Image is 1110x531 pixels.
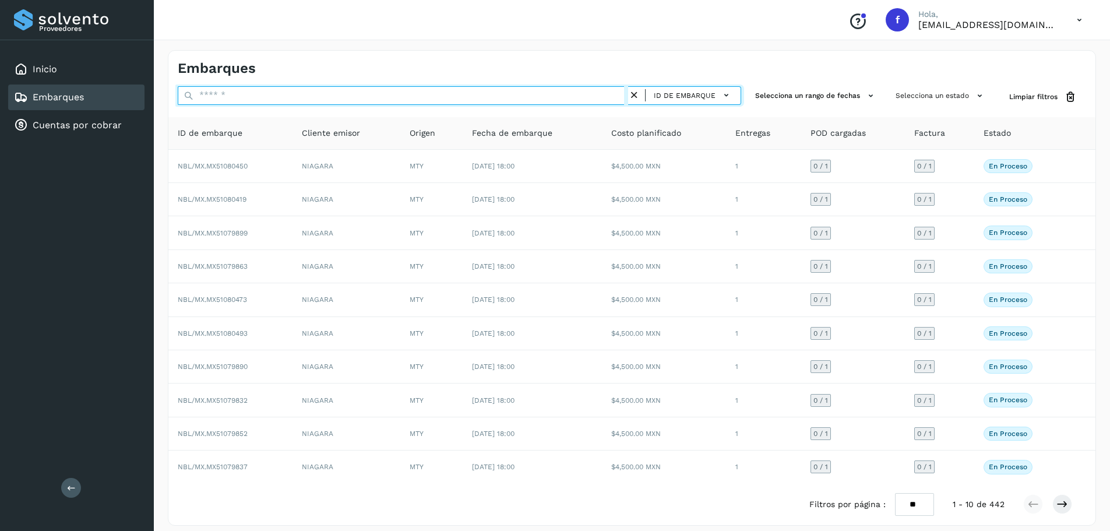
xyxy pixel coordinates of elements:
[602,250,726,283] td: $4,500.00 MXN
[813,363,828,370] span: 0 / 1
[39,24,140,33] p: Proveedores
[400,350,463,384] td: MTY
[472,262,515,270] span: [DATE] 18:00
[1009,92,1058,102] span: Limpiar filtros
[813,430,828,437] span: 0 / 1
[917,363,932,370] span: 0 / 1
[293,183,400,216] td: NIAGARA
[602,317,726,350] td: $4,500.00 MXN
[602,216,726,249] td: $4,500.00 MXN
[400,250,463,283] td: MTY
[813,330,828,337] span: 0 / 1
[33,92,84,103] a: Embarques
[293,317,400,350] td: NIAGARA
[813,397,828,404] span: 0 / 1
[917,330,932,337] span: 0 / 1
[178,363,248,371] span: NBL/MX.MX51079890
[8,85,145,110] div: Embarques
[400,317,463,350] td: MTY
[813,196,828,203] span: 0 / 1
[984,127,1011,139] span: Estado
[602,283,726,317] td: $4,500.00 MXN
[472,430,515,438] span: [DATE] 18:00
[410,127,435,139] span: Origen
[813,296,828,303] span: 0 / 1
[989,262,1027,270] p: En proceso
[400,384,463,417] td: MTY
[472,396,515,405] span: [DATE] 18:00
[602,150,726,183] td: $4,500.00 MXN
[293,250,400,283] td: NIAGARA
[400,283,463,317] td: MTY
[726,283,801,317] td: 1
[472,195,515,203] span: [DATE] 18:00
[178,396,248,405] span: NBL/MX.MX51079832
[472,127,552,139] span: Fecha de embarque
[178,296,247,304] span: NBL/MX.MX51080473
[989,195,1027,203] p: En proceso
[891,86,991,106] button: Selecciona un estado
[178,60,256,77] h4: Embarques
[726,317,801,350] td: 1
[726,216,801,249] td: 1
[750,86,882,106] button: Selecciona un rango de fechas
[293,417,400,451] td: NIAGARA
[989,329,1027,337] p: En proceso
[472,363,515,371] span: [DATE] 18:00
[33,64,57,75] a: Inicio
[293,150,400,183] td: NIAGARA
[472,329,515,337] span: [DATE] 18:00
[8,112,145,138] div: Cuentas por cobrar
[472,162,515,170] span: [DATE] 18:00
[917,397,932,404] span: 0 / 1
[293,216,400,249] td: NIAGARA
[989,296,1027,304] p: En proceso
[8,57,145,82] div: Inicio
[1000,86,1086,108] button: Limpiar filtros
[917,430,932,437] span: 0 / 1
[726,384,801,417] td: 1
[178,329,248,337] span: NBL/MX.MX51080493
[293,384,400,417] td: NIAGARA
[400,183,463,216] td: MTY
[917,463,932,470] span: 0 / 1
[813,263,828,270] span: 0 / 1
[602,350,726,384] td: $4,500.00 MXN
[735,127,770,139] span: Entregas
[178,162,248,170] span: NBL/MX.MX51080450
[914,127,945,139] span: Factura
[293,350,400,384] td: NIAGARA
[989,363,1027,371] p: En proceso
[989,396,1027,404] p: En proceso
[400,216,463,249] td: MTY
[917,196,932,203] span: 0 / 1
[989,463,1027,471] p: En proceso
[178,195,246,203] span: NBL/MX.MX51080419
[917,296,932,303] span: 0 / 1
[654,90,716,101] span: ID de embarque
[472,463,515,471] span: [DATE] 18:00
[726,150,801,183] td: 1
[726,183,801,216] td: 1
[178,262,248,270] span: NBL/MX.MX51079863
[989,228,1027,237] p: En proceso
[989,430,1027,438] p: En proceso
[178,430,248,438] span: NBL/MX.MX51079852
[650,87,736,104] button: ID de embarque
[917,263,932,270] span: 0 / 1
[178,127,242,139] span: ID de embarque
[726,350,801,384] td: 1
[726,417,801,451] td: 1
[917,230,932,237] span: 0 / 1
[989,162,1027,170] p: En proceso
[813,230,828,237] span: 0 / 1
[602,183,726,216] td: $4,500.00 MXN
[917,163,932,170] span: 0 / 1
[293,451,400,483] td: NIAGARA
[611,127,681,139] span: Costo planificado
[811,127,866,139] span: POD cargadas
[472,296,515,304] span: [DATE] 18:00
[178,463,248,471] span: NBL/MX.MX51079837
[953,498,1005,511] span: 1 - 10 de 442
[472,229,515,237] span: [DATE] 18:00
